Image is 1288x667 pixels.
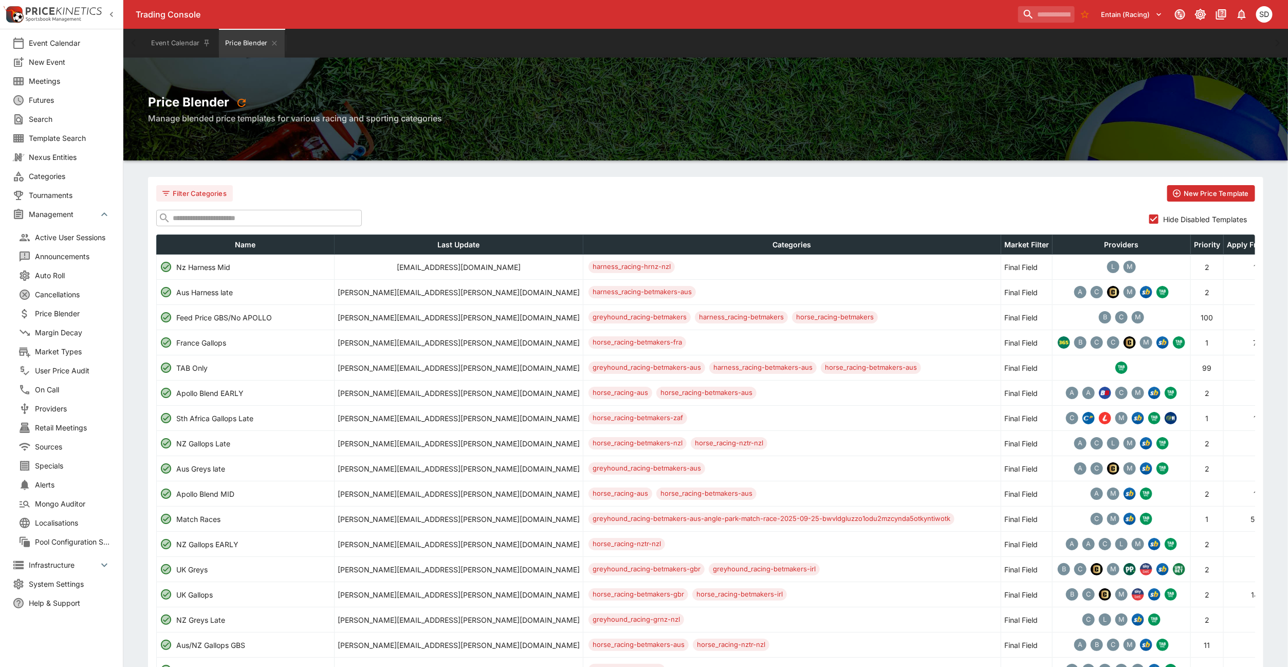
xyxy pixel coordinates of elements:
[338,438,580,449] p: 2025-10-11 11:34:41 +10:00
[1074,336,1087,349] div: betmakers_feed
[338,312,580,323] p: 2025-04-15 08:44:10 +10:00
[1253,3,1276,26] button: Stuart Dibb
[588,287,696,297] span: harness_racing-betmakers-aus
[338,287,580,298] p: 2025-09-30 10:03:03 +10:00
[1107,286,1119,298] img: colossalbet.png
[1099,311,1111,323] div: betmakers_feed
[1074,462,1087,475] div: apollo_new
[1124,261,1136,273] div: margin_decay
[1066,538,1078,550] div: apollo
[588,337,686,348] span: horse_racing-betmakers-fra
[1091,513,1103,525] div: chrysos_pk
[1191,255,1224,280] td: 2
[160,412,172,424] svg: Template enabled
[1082,387,1095,399] div: apollo_new
[1212,5,1230,24] button: Documentation
[29,152,111,163] span: Nexus Entities
[1163,214,1247,225] span: Hide Disabled Templates
[1074,437,1087,449] div: apollo_new
[1107,462,1119,475] img: colossalbet.png
[1173,336,1185,349] img: victab.png
[160,261,172,273] svg: Template enabled
[176,287,233,298] p: Aus Harness late
[1058,336,1070,349] div: bet365
[1107,336,1119,349] div: chrysos_pk
[1115,311,1128,323] div: chrysos
[29,95,111,105] span: Futures
[1140,639,1152,651] img: sportsbet.png
[35,460,111,471] span: Specials
[35,251,111,262] span: Announcements
[35,479,111,490] span: Alerts
[1132,412,1144,424] img: sportsbet.png
[1091,563,1103,575] img: colossalbet.png
[1191,355,1224,381] td: 99
[1066,412,1078,424] div: chrysos
[1091,488,1103,500] div: apollo_new
[1191,481,1224,507] td: 2
[588,262,675,272] span: harness_racing-hrnz-nzl
[1140,286,1152,298] img: sportsbet.png
[35,270,111,281] span: Auto Roll
[1191,5,1210,24] button: Toggle light/dark mode
[1053,235,1191,255] th: Providers
[1232,5,1251,24] button: Notifications
[1124,563,1136,575] img: paddypower.png
[1074,286,1087,298] div: apollo_new
[160,513,172,525] svg: Template enabled
[1124,488,1136,500] img: sportsbet.png
[160,437,172,449] svg: Template enabled
[1099,412,1111,424] img: ladbrokes_uk.png
[26,7,102,15] img: PriceKinetics
[656,388,757,398] span: horse_racing-betmakers-aus
[1107,261,1119,273] div: ladbrokes
[35,517,111,528] span: Localisations
[588,312,691,322] span: greyhound_racing-betmakers
[35,365,111,376] span: User Price Audit
[1095,6,1169,23] button: Select Tenant
[148,112,1263,124] h6: Manage blended price templates for various racing and sporting categories
[338,262,580,273] p: 2025-08-12 09:48:47 +10:00
[1001,305,1053,330] td: Final Field
[1191,456,1224,481] td: 2
[1148,538,1161,550] img: sportsbet.png
[1140,336,1152,349] div: margin_decay
[1140,488,1152,500] div: tab_vic_fixed
[1191,305,1224,330] td: 100
[1156,336,1169,349] img: sportsbet.png
[1165,412,1177,424] img: williamhill_uk.png
[1173,336,1185,349] div: tab_vic_fixed
[1140,563,1152,575] img: skybet.png
[35,498,111,509] span: Mongo Auditor
[588,463,705,474] span: greyhound_racing-betmakers-aus
[1001,507,1053,532] td: Final Field
[35,384,111,395] span: On Call
[176,388,244,399] p: Apollo Blend EARLY
[1124,336,1136,349] div: colossalbet
[1156,563,1169,575] img: sportsbet.png
[1156,286,1169,298] div: tab_vic_fixed
[1115,387,1128,399] div: custom
[695,312,788,322] span: harness_racing-betmakers
[29,133,111,143] span: Template Search
[1132,311,1144,323] div: margin_decay
[1140,513,1152,525] div: tab_vic_fixed
[1082,538,1095,550] div: apollo_new
[1171,5,1189,24] button: Connected to PK
[156,185,233,202] button: Filter Categories
[1099,588,1111,601] img: colossalbet.png
[1148,387,1161,399] div: sportsbet
[1091,336,1103,349] div: chrysos
[1156,437,1169,449] div: tab_vic_fixed
[176,363,208,373] p: TAB Only
[1001,456,1053,481] td: Final Field
[1107,488,1119,500] div: margin_decay
[1165,412,1177,424] div: williamhill_uk
[35,536,111,547] span: Pool Configuration Sets
[224,239,267,251] span: Name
